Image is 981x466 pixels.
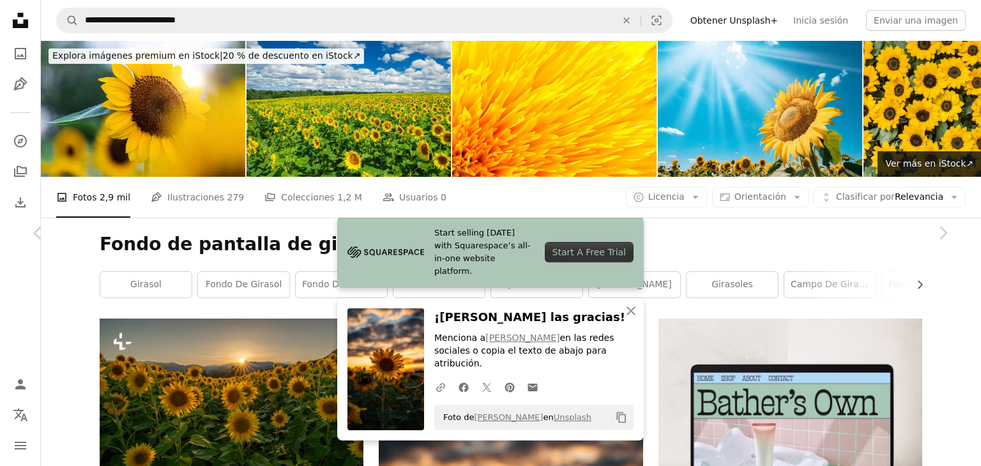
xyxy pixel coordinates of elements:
[641,8,672,33] button: Búsqueda visual
[41,41,245,177] img: Sunflowers blooming in the field
[337,190,362,204] span: 1,2 M
[434,308,634,327] h3: ¡[PERSON_NAME] las gracias!
[56,8,673,33] form: Encuentra imágenes en todo el sitio
[712,187,809,207] button: Orientación
[8,402,33,428] button: Idioma
[475,374,498,400] a: Comparte en Twitter
[498,374,521,400] a: Comparte en Pinterest
[836,191,943,204] span: Relevancia
[474,412,543,422] a: [PERSON_NAME]
[452,41,657,177] img: Primer plano de girasol pétalos color amarillo
[885,158,973,169] span: Ver más en iStock ↗
[151,177,244,218] a: Ilustraciones 279
[683,10,786,31] a: Obtener Unsplash+
[545,242,634,262] div: Start A Free Trial
[57,8,79,33] button: Buscar en Unsplash
[100,233,922,256] h1: Fondo de pantalla de girasol
[198,272,289,297] a: Fondo de girasol
[485,333,559,343] a: [PERSON_NAME]
[626,187,707,207] button: Licencia
[611,407,632,428] button: Copiar al portapapeles
[8,41,33,66] a: Fotos
[836,192,895,202] span: Clasificar por
[441,190,446,204] span: 0
[100,272,192,297] a: girasol
[658,41,862,177] img: Paisaje de un hermoso campo de girasoles del condado de Zala, Hungría
[247,41,451,177] img: Stunning sunflower field in sunny summer day, aerial view
[8,433,33,458] button: Menú
[734,192,786,202] span: Orientación
[784,272,876,297] a: Campo de girasoles
[8,128,33,154] a: Explorar
[100,401,363,412] a: un campo de girasoles con la puesta de sol de fondo
[264,177,362,218] a: Colecciones 1,2 M
[296,272,387,297] a: fondo de pantalla
[434,227,535,278] span: Start selling [DATE] with Squarespace’s all-in-one website platform.
[786,10,856,31] a: Inicia sesión
[612,8,641,33] button: Borrar
[8,372,33,397] a: Iniciar sesión / Registrarse
[687,272,778,297] a: girasoles
[434,332,634,370] p: Menciona a en las redes sociales o copia el texto de abajo para atribución.
[866,10,966,31] button: Enviar una imagen
[8,71,33,97] a: Ilustraciones
[452,374,475,400] a: Comparte en Facebook
[8,159,33,184] a: Colecciones
[554,412,591,422] a: Unsplash
[814,187,966,207] button: Clasificar porRelevancia
[347,243,424,262] img: file-1705255347840-230a6ab5bca9image
[383,177,446,218] a: Usuarios 0
[227,190,244,204] span: 279
[337,216,644,288] a: Start selling [DATE] with Squarespace’s all-in-one website platform.Start A Free Trial
[904,172,981,294] a: Siguiente
[882,272,973,297] a: papel pintado del ordenador portátil
[52,50,360,61] span: 20 % de descuento en iStock ↗
[521,374,544,400] a: Comparte por correo electrónico
[878,151,981,177] a: Ver más en iStock↗
[648,192,685,202] span: Licencia
[41,41,372,71] a: Explora imágenes premium en iStock|20 % de descuento en iStock↗
[437,407,591,428] span: Foto de en
[52,50,223,61] span: Explora imágenes premium en iStock |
